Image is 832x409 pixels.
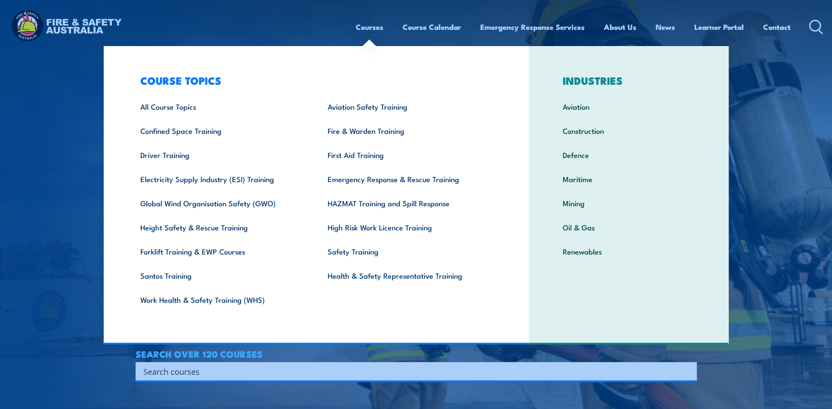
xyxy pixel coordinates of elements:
h3: COURSE TOPICS [127,74,501,86]
a: Defence [549,143,708,167]
a: Learner Portal [694,15,744,39]
a: Electricity Supply Industry (ESI) Training [127,167,314,191]
a: High Risk Work Licence Training [314,215,501,239]
a: Construction [549,118,708,143]
a: Height Safety & Rescue Training [127,215,314,239]
button: Search magnifier button [682,365,694,377]
a: Courses [356,15,383,39]
a: Fire & Warden Training [314,118,501,143]
a: Maritime [549,167,708,191]
a: Safety Training [314,239,501,263]
a: Emergency Response & Rescue Training [314,167,501,191]
a: Santos Training [127,263,314,287]
a: Health & Safety Representative Training [314,263,501,287]
a: Aviation Safety Training [314,94,501,118]
a: Confined Space Training [127,118,314,143]
a: Contact [763,15,791,39]
a: Oil & Gas [549,215,708,239]
a: Course Calendar [403,15,461,39]
a: All Course Topics [127,94,314,118]
a: HAZMAT Training and Spill Response [314,191,501,215]
a: News [656,15,675,39]
a: First Aid Training [314,143,501,167]
a: Mining [549,191,708,215]
h4: SEARCH OVER 120 COURSES [136,349,697,359]
h3: INDUSTRIES [549,74,708,86]
input: Search input [143,365,678,378]
a: Global Wind Organisation Safety (GWO) [127,191,314,215]
a: Driver Training [127,143,314,167]
a: About Us [604,15,636,39]
a: Work Health & Safety Training (WHS) [127,287,314,312]
a: Renewables [549,239,708,263]
a: Aviation [549,94,708,118]
a: Forklift Training & EWP Courses [127,239,314,263]
form: Search form [145,365,679,377]
a: Emergency Response Services [480,15,585,39]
